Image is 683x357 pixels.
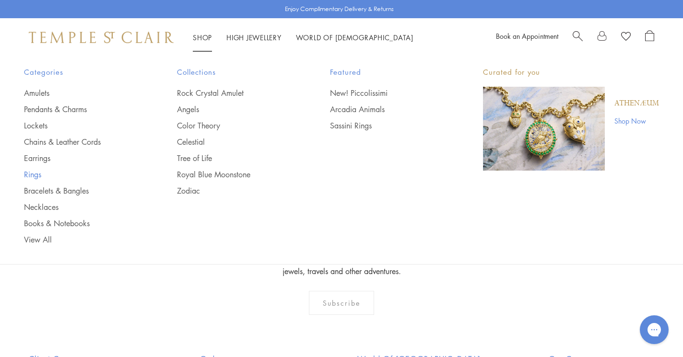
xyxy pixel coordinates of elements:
[496,31,558,41] a: Book an Appointment
[177,185,292,196] a: Zodiac
[177,66,292,78] span: Collections
[645,30,654,45] a: Open Shopping Bag
[621,30,631,45] a: View Wishlist
[330,120,445,131] a: Sassini Rings
[177,169,292,180] a: Royal Blue Moonstone
[177,104,292,115] a: Angels
[296,33,413,42] a: World of [DEMOGRAPHIC_DATA]World of [DEMOGRAPHIC_DATA]
[330,88,445,98] a: New! Piccolissimi
[24,88,139,98] a: Amulets
[29,32,174,43] img: Temple St. Clair
[24,169,139,180] a: Rings
[226,33,282,42] a: High JewelleryHigh Jewellery
[24,202,139,212] a: Necklaces
[330,66,445,78] span: Featured
[614,115,659,126] a: Shop Now
[177,120,292,131] a: Color Theory
[177,153,292,163] a: Tree of Life
[24,104,139,115] a: Pendants & Charms
[177,137,292,147] a: Celestial
[24,66,139,78] span: Categories
[193,33,212,42] a: ShopShop
[24,185,139,196] a: Bracelets & Bangles
[24,234,139,245] a: View All
[24,153,139,163] a: Earrings
[24,218,139,229] a: Books & Notebooks
[177,88,292,98] a: Rock Crystal Amulet
[330,104,445,115] a: Arcadia Animals
[24,120,139,131] a: Lockets
[573,30,583,45] a: Search
[635,312,673,347] iframe: Gorgias live chat messenger
[309,291,375,315] div: Subscribe
[24,137,139,147] a: Chains & Leather Cords
[483,66,659,78] p: Curated for you
[614,98,659,109] a: Athenæum
[193,32,413,44] nav: Main navigation
[245,255,439,276] p: Receive our newsletter to discover our latest news about jewels, travels and other adventures.
[285,4,394,14] p: Enjoy Complimentary Delivery & Returns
